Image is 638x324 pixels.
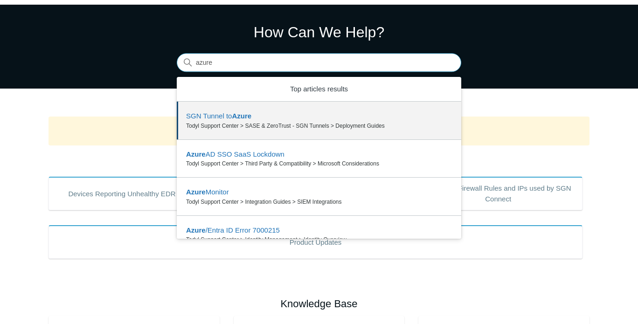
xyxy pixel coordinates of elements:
[49,225,583,259] a: Product Updates
[186,112,251,122] zd-autocomplete-title-multibrand: Suggested result 1 SGN Tunnel to Azure
[414,177,583,210] a: Outbound Firewall Rules and IPs used by SGN Connect
[186,235,452,244] zd-autocomplete-breadcrumbs-multibrand: Todyl Support Center > Identity Management > Identity Overview
[186,188,206,196] em: Azure
[177,77,461,102] zd-autocomplete-header: Top articles results
[177,54,461,72] input: Search
[186,188,229,198] zd-autocomplete-title-multibrand: Suggested result 3 Azure Monitor
[177,21,461,43] h1: How Can We Help?
[49,177,217,210] a: Devices Reporting Unhealthy EDR States
[186,159,452,168] zd-autocomplete-breadcrumbs-multibrand: Todyl Support Center > Third Party & Compatibility > Microsoft Considerations
[232,112,251,120] em: Azure
[49,153,589,168] h2: Popular Articles
[186,150,206,158] em: Azure
[186,150,284,160] zd-autocomplete-title-multibrand: Suggested result 2 Azure AD SSO SaaS Lockdown
[49,296,589,311] h2: Knowledge Base
[186,198,452,206] zd-autocomplete-breadcrumbs-multibrand: Todyl Support Center > Integration Guides > SIEM Integrations
[186,226,206,234] em: Azure
[186,122,452,130] zd-autocomplete-breadcrumbs-multibrand: Todyl Support Center > SASE & ZeroTrust - SGN Tunnels > Deployment Guides
[186,226,280,236] zd-autocomplete-title-multibrand: Suggested result 4 Azure/Entra ID Error 7000215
